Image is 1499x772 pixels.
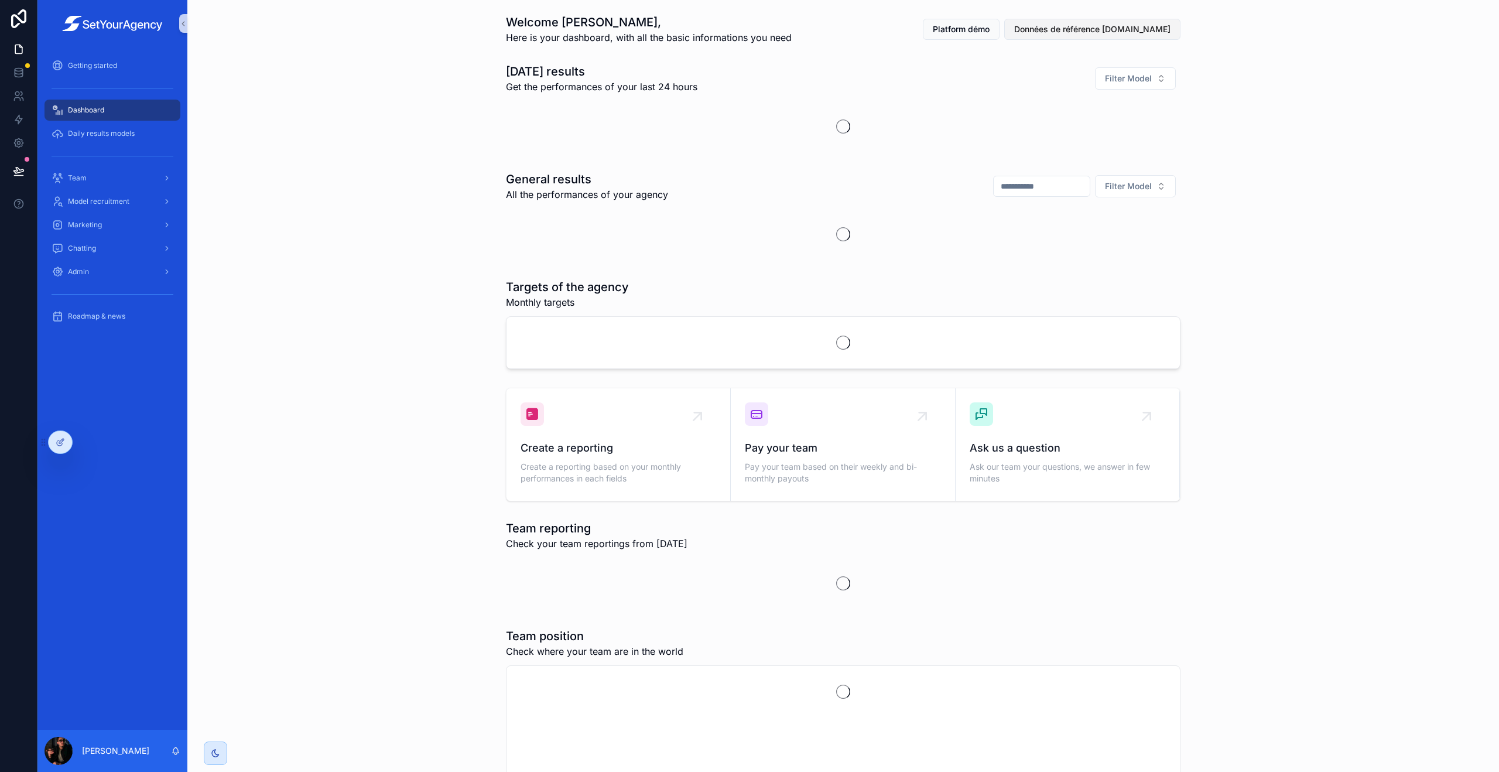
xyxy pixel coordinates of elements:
[506,187,668,201] span: All the performances of your agency
[506,537,687,551] span: Check your team reportings from [DATE]
[933,23,990,35] span: Platform démo
[68,129,135,138] span: Daily results models
[68,105,104,115] span: Dashboard
[521,440,716,456] span: Create a reporting
[45,191,180,212] a: Model recruitment
[506,520,687,537] h1: Team reporting
[45,123,180,144] a: Daily results models
[45,16,180,32] img: App logo
[1105,180,1152,192] span: Filter Model
[1105,73,1152,84] span: Filter Model
[506,279,629,295] h1: Targets of the agency
[68,220,102,230] span: Marketing
[45,55,180,76] a: Getting started
[506,14,792,30] h1: Welcome [PERSON_NAME],
[506,388,731,501] a: Create a reportingCreate a reporting based on your monthly performances in each fields
[1095,67,1176,90] button: Select Button
[45,261,180,282] a: Admin
[745,440,940,456] span: Pay your team
[68,267,89,276] span: Admin
[506,171,668,187] h1: General results
[68,312,125,321] span: Roadmap & news
[68,173,87,183] span: Team
[956,388,1180,501] a: Ask us a questionAsk our team your questions, we answer in few minutes
[506,628,683,644] h1: Team position
[1014,23,1171,35] span: Données de référence [DOMAIN_NAME]
[731,388,955,501] a: Pay your teamPay your team based on their weekly and bi-monthly payouts
[68,197,129,206] span: Model recruitment
[506,80,697,94] span: Get the performances of your last 24 hours
[68,61,117,70] span: Getting started
[923,19,1000,40] button: Platform démo
[506,63,697,80] h1: [DATE] results
[1095,175,1176,197] button: Select Button
[506,295,629,309] span: Monthly targets
[506,30,792,45] span: Here is your dashboard, with all the basic informations you need
[745,461,940,484] span: Pay your team based on their weekly and bi-monthly payouts
[970,461,1165,484] span: Ask our team your questions, we answer in few minutes
[521,461,716,484] span: Create a reporting based on your monthly performances in each fields
[82,745,149,757] p: [PERSON_NAME]
[45,100,180,121] a: Dashboard
[1004,19,1180,40] button: Données de référence [DOMAIN_NAME]
[45,238,180,259] a: Chatting
[68,244,96,253] span: Chatting
[37,47,187,342] div: scrollable content
[506,644,683,658] span: Check where your team are in the world
[970,440,1165,456] span: Ask us a question
[45,168,180,189] a: Team
[45,306,180,327] a: Roadmap & news
[45,214,180,235] a: Marketing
